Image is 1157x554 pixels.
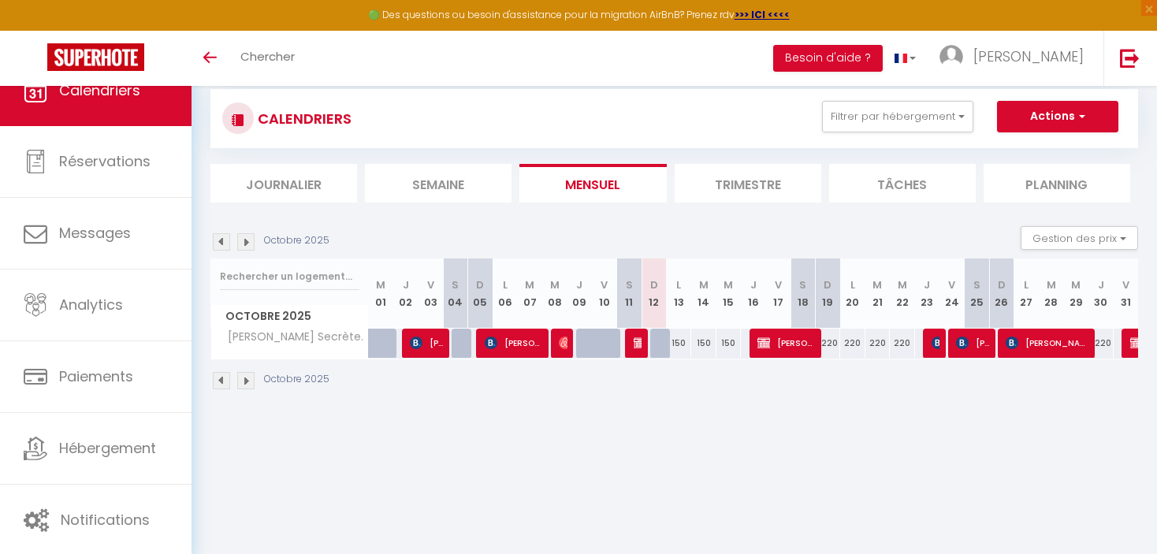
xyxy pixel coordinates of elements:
abbr: S [452,277,459,292]
abbr: D [998,277,1006,292]
div: 150 [667,329,692,358]
th: 14 [691,258,716,329]
button: Actions [997,101,1118,132]
th: 03 [419,258,444,329]
span: [PERSON_NAME] [410,328,444,358]
abbr: D [476,277,484,292]
th: 25 [965,258,990,329]
button: Besoin d'aide ? [773,45,883,72]
li: Journalier [210,164,357,203]
a: Chercher [229,31,307,86]
th: 12 [642,258,667,329]
th: 13 [667,258,692,329]
th: 05 [468,258,493,329]
th: 15 [716,258,742,329]
span: [PERSON_NAME] sanevaristo [757,328,817,358]
th: 24 [939,258,965,329]
abbr: M [898,277,907,292]
th: 17 [766,258,791,329]
div: 220 [840,329,865,358]
abbr: J [924,277,930,292]
abbr: D [650,277,658,292]
span: [PERSON_NAME] Secrète. [214,329,367,346]
abbr: S [973,277,980,292]
th: 06 [493,258,518,329]
abbr: J [576,277,582,292]
span: Réservations [59,151,151,171]
span: [PERSON_NAME] [485,328,544,358]
th: 28 [1039,258,1064,329]
th: 04 [443,258,468,329]
th: 02 [393,258,419,329]
th: 08 [542,258,567,329]
div: 220 [816,329,841,358]
abbr: M [1047,277,1056,292]
abbr: M [872,277,882,292]
abbr: S [626,277,633,292]
th: 23 [915,258,940,329]
li: Trimestre [675,164,821,203]
button: Filtrer par hébergement [822,101,973,132]
li: Mensuel [519,164,666,203]
abbr: L [676,277,681,292]
img: logout [1120,48,1140,68]
div: 220 [1088,329,1114,358]
span: Paiements [59,366,133,386]
span: Messages [59,223,131,243]
abbr: L [1024,277,1029,292]
abbr: J [1098,277,1104,292]
th: 29 [1064,258,1089,329]
th: 20 [840,258,865,329]
abbr: V [775,277,782,292]
abbr: M [550,277,560,292]
input: Rechercher un logement... [220,262,359,291]
th: 19 [816,258,841,329]
th: 01 [369,258,394,329]
div: 220 [865,329,891,358]
th: 31 [1114,258,1139,329]
th: 27 [1014,258,1040,329]
abbr: L [850,277,855,292]
th: 09 [567,258,593,329]
th: 16 [741,258,766,329]
div: 150 [716,329,742,358]
abbr: M [376,277,385,292]
img: ... [939,45,963,69]
abbr: M [699,277,709,292]
p: Octobre 2025 [264,372,329,387]
span: Chercher [240,48,295,65]
span: Octobre 2025 [211,305,368,328]
th: 07 [518,258,543,329]
abbr: M [525,277,534,292]
abbr: J [403,277,409,292]
span: Analytics [59,295,123,314]
span: Hébergement [59,438,156,458]
span: [PERSON_NAME] [973,46,1084,66]
th: 26 [989,258,1014,329]
h3: CALENDRIERS [254,101,352,136]
p: Octobre 2025 [264,233,329,248]
abbr: J [750,277,757,292]
th: 18 [791,258,816,329]
span: [PERSON_NAME] [1006,328,1090,358]
span: [PERSON_NAME] [932,328,940,358]
li: Planning [984,164,1130,203]
button: Gestion des prix [1021,226,1138,250]
th: 10 [592,258,617,329]
th: 30 [1088,258,1114,329]
a: >>> ICI <<<< [735,8,790,21]
th: 11 [617,258,642,329]
span: Notifications [61,510,150,530]
span: Calendriers [59,80,140,100]
a: ... [PERSON_NAME] [928,31,1103,86]
abbr: D [824,277,831,292]
div: 220 [890,329,915,358]
span: [PERSON_NAME] [956,328,990,358]
th: 21 [865,258,891,329]
li: Semaine [365,164,512,203]
abbr: M [724,277,733,292]
div: 150 [691,329,716,358]
abbr: L [503,277,508,292]
th: 22 [890,258,915,329]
